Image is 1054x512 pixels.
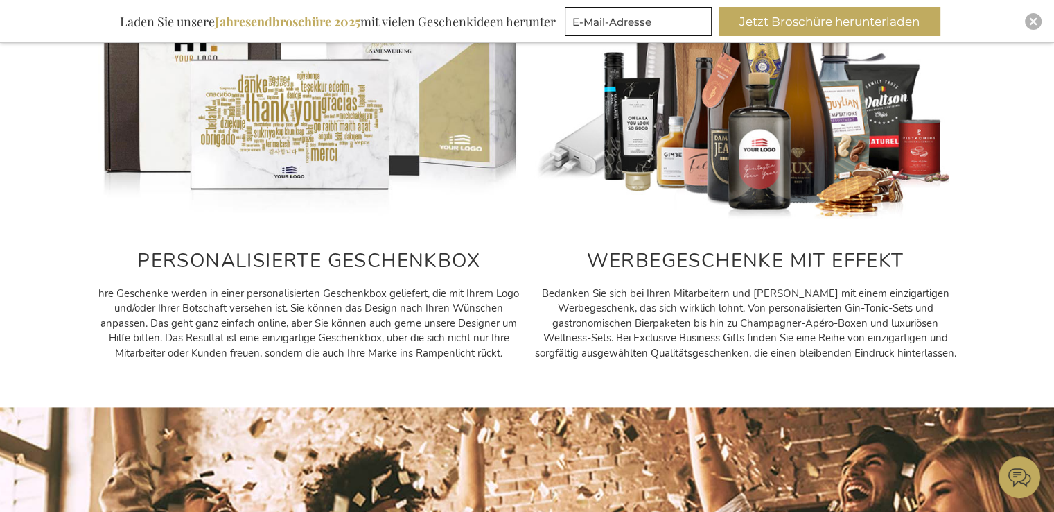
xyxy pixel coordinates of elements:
[719,7,940,36] button: Jetzt Broschüre herunterladen
[114,7,562,36] div: Laden Sie unsere mit vielen Geschenkideen herunter
[534,287,957,361] p: Bedanken Sie sich bei Ihren Mitarbeitern und [PERSON_NAME] mit einem einzigartigen Werbegeschenk,...
[1025,13,1042,30] div: Close
[534,250,957,272] h2: WERBEGESCHENKE MIT EFFEKT
[1029,17,1037,26] img: Close
[98,250,520,272] h2: PERSONALISIERTE GESCHENKBOX
[98,287,520,361] p: hre Geschenke werden in einer personalisierten Geschenkbox geliefert, die mit Ihrem Logo und/oder...
[215,13,360,30] b: Jahresendbroschüre 2025
[999,456,1040,498] iframe: belco-activator-frame
[565,7,716,40] form: marketing offers and promotions
[565,7,712,36] input: E-Mail-Adresse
